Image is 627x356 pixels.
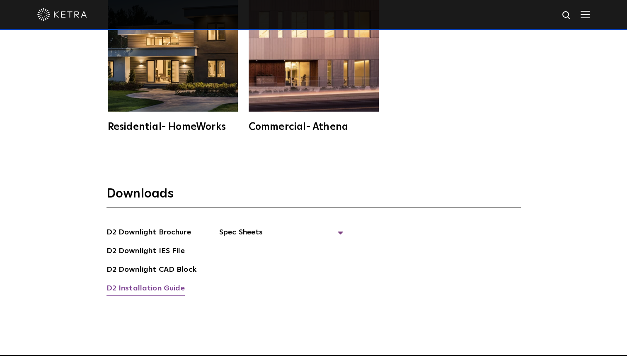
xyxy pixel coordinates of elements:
[107,245,185,258] a: D2 Downlight IES File
[219,227,344,245] span: Spec Sheets
[581,10,590,18] img: Hamburger%20Nav.svg
[107,186,521,207] h3: Downloads
[37,8,87,21] img: ketra-logo-2019-white
[107,283,185,296] a: D2 Installation Guide
[108,122,238,132] div: Residential- HomeWorks
[107,264,196,277] a: D2 Downlight CAD Block
[562,10,572,21] img: search icon
[249,122,379,132] div: Commercial- Athena
[107,227,191,240] a: D2 Downlight Brochure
